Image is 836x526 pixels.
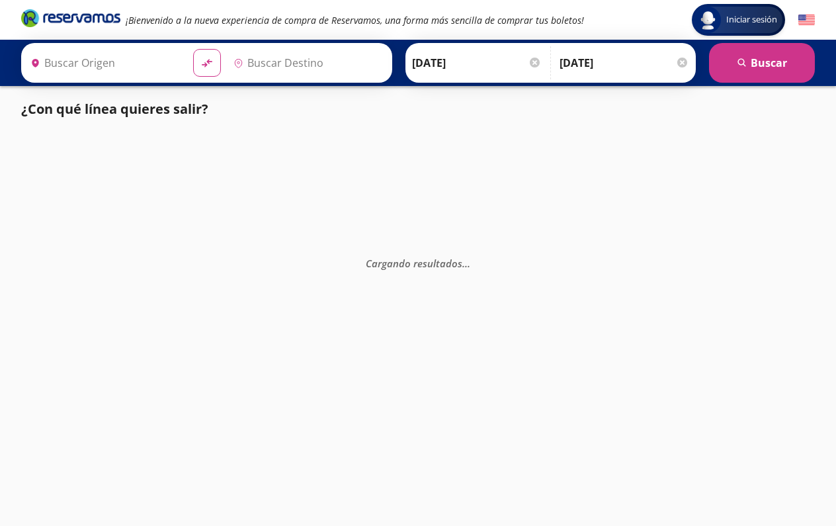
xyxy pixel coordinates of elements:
[798,12,815,28] button: English
[21,8,120,32] a: Brand Logo
[366,256,470,269] em: Cargando resultados
[126,14,584,26] em: ¡Bienvenido a la nueva experiencia de compra de Reservamos, una forma más sencilla de comprar tus...
[465,256,468,269] span: .
[462,256,465,269] span: .
[21,8,120,28] i: Brand Logo
[468,256,470,269] span: .
[25,46,183,79] input: Buscar Origen
[228,46,386,79] input: Buscar Destino
[412,46,542,79] input: Elegir Fecha
[721,13,782,26] span: Iniciar sesión
[709,43,815,83] button: Buscar
[560,46,689,79] input: Opcional
[21,99,208,119] p: ¿Con qué línea quieres salir?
